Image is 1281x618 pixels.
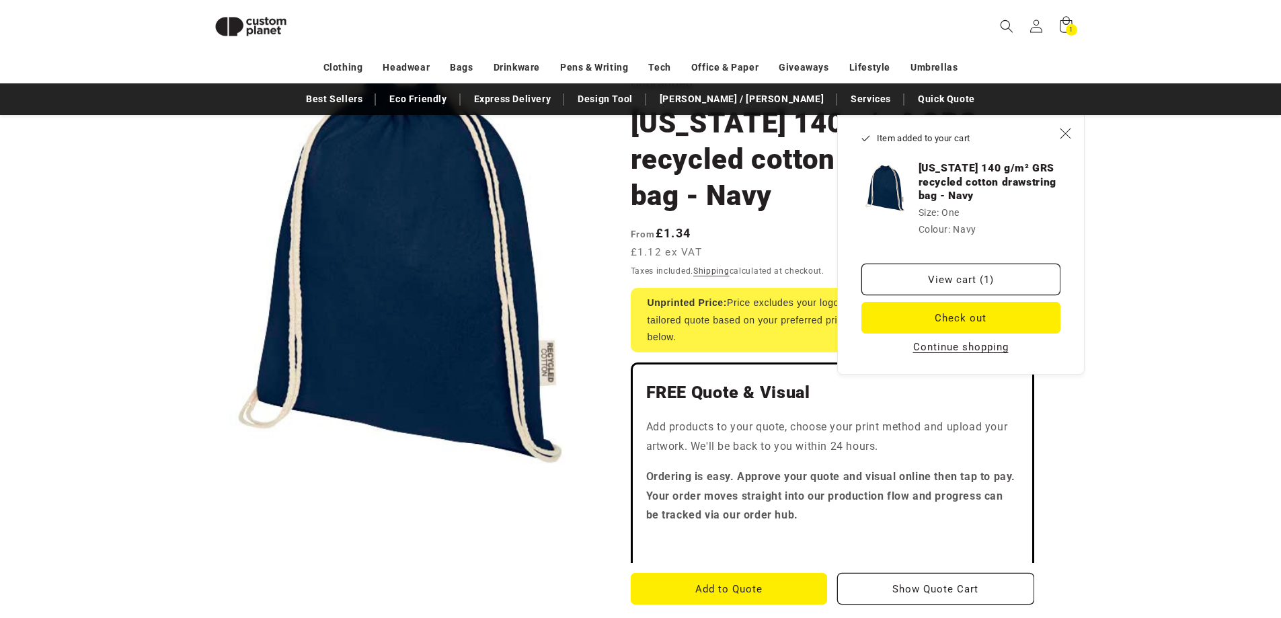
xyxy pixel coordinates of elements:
a: Pens & Writing [560,56,628,79]
h2: FREE Quote & Visual [646,382,1019,403]
a: Bags [450,56,473,79]
iframe: Customer reviews powered by Trustpilot [646,536,1019,549]
img: Oregon 140 g/m² GRS recycled cotton drawstring bag [861,165,908,212]
iframe: Chat Widget [1056,473,1281,618]
a: View cart (1) [861,264,1060,295]
a: Best Sellers [299,87,369,111]
media-gallery: Gallery Viewer [204,73,597,467]
h1: [US_STATE] 140 g/m² GRS recycled cotton drawstring bag - Navy [631,105,1034,214]
a: Umbrellas [910,56,958,79]
dd: Navy [953,224,976,235]
span: 1 [1069,24,1073,36]
h2: Item added to your cart [861,132,1051,145]
a: Eco Friendly [383,87,453,111]
a: Clothing [323,56,363,79]
a: [PERSON_NAME] / [PERSON_NAME] [653,87,830,111]
a: Express Delivery [467,87,558,111]
a: Design Tool [571,87,639,111]
a: Tech [648,56,670,79]
div: Item added to your cart [837,115,1085,375]
dt: Colour: [919,224,951,235]
dd: One [941,207,960,218]
button: Close [1051,118,1081,148]
p: Add products to your quote, choose your print method and upload your artwork. We'll be back to yo... [646,418,1019,457]
div: Price excludes your logo and setup. Submit your artwork for a tailored quote based on your prefer... [631,288,1034,352]
button: Continue shopping [909,340,1013,354]
strong: Unprinted Price: [648,297,728,308]
dt: Size: [919,207,939,218]
a: Quick Quote [911,87,982,111]
a: Lifestyle [849,56,890,79]
span: From [631,229,656,239]
button: Show Quote Cart [837,573,1034,605]
button: Add to Quote [631,573,828,605]
button: Check out [861,302,1060,334]
strong: Ordering is easy. Approve your quote and visual online then tap to pay. Your order moves straight... [646,470,1016,522]
a: Shipping [693,266,730,276]
img: Custom Planet [204,5,298,48]
a: Office & Paper [691,56,759,79]
summary: Search [992,11,1021,41]
a: Giveaways [779,56,828,79]
strong: £1.34 [631,226,691,240]
a: Drinkware [494,56,540,79]
a: Services [844,87,898,111]
a: Headwear [383,56,430,79]
div: Taxes included. calculated at checkout. [631,264,1034,278]
span: £1.12 ex VAT [631,245,703,260]
h3: [US_STATE] 140 g/m² GRS recycled cotton drawstring bag - Navy [919,161,1060,202]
